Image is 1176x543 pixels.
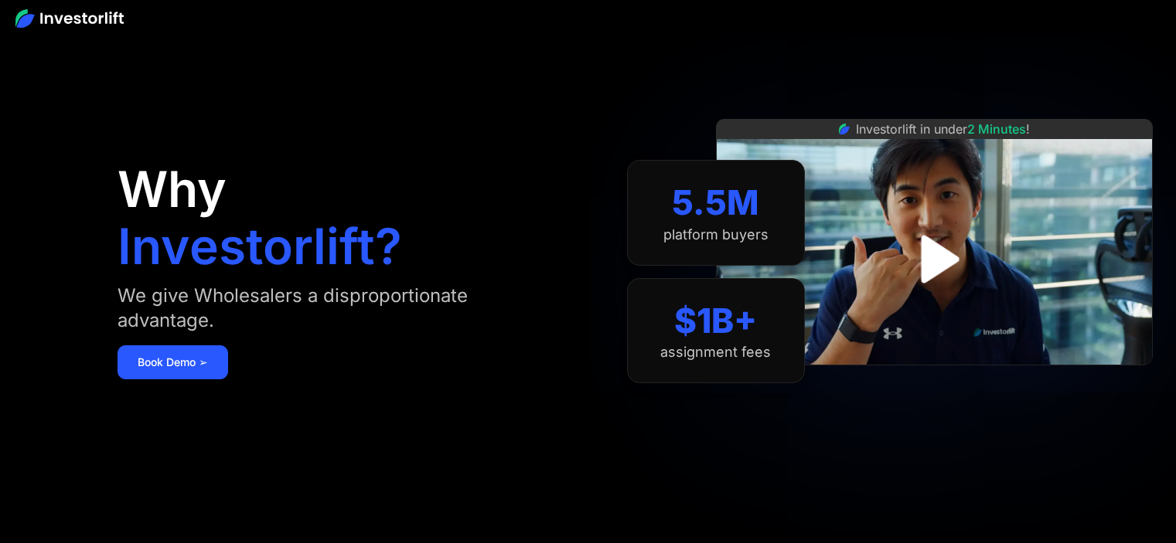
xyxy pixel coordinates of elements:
[118,283,542,333] div: We give Wholesalers a disproportionate advantage.
[118,165,227,214] h1: Why
[118,222,402,271] h1: Investorlift?
[967,121,1026,137] span: 2 Minutes
[118,345,228,379] a: Book Demo ➢
[672,182,759,223] div: 5.5M
[663,226,769,243] div: platform buyers
[674,300,757,341] div: $1B+
[900,225,969,294] a: open lightbox
[660,344,771,361] div: assignment fees
[856,120,1030,138] div: Investorlift in under !
[818,373,1050,392] iframe: Customer reviews powered by Trustpilot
